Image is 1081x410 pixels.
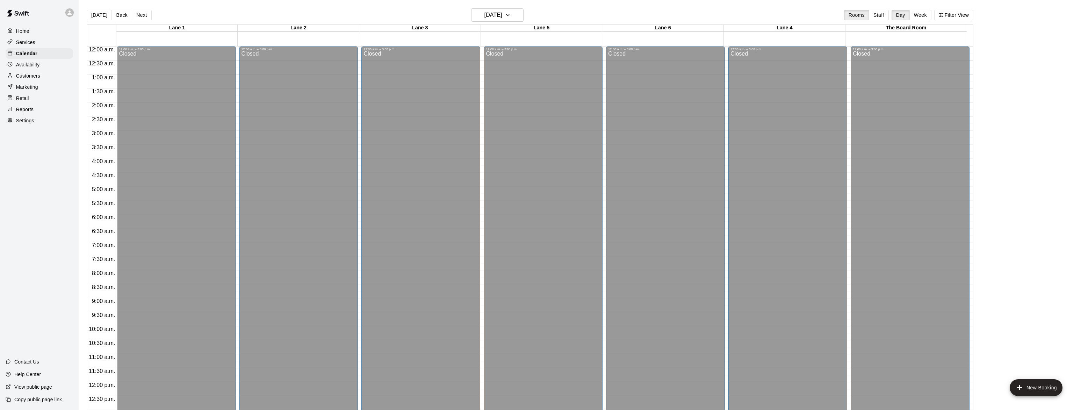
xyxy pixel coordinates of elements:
span: 5:00 a.m. [90,186,117,192]
div: Lane 1 [116,25,238,31]
div: Lane 2 [238,25,359,31]
p: Help Center [14,371,41,378]
span: 1:00 a.m. [90,74,117,80]
a: Customers [6,71,73,81]
span: 6:30 a.m. [90,228,117,234]
a: Home [6,26,73,36]
a: Reports [6,104,73,115]
div: The Board Room [845,25,967,31]
div: 12:00 a.m. – 3:00 p.m. [730,48,845,51]
span: 9:30 a.m. [90,312,117,318]
a: Settings [6,115,73,126]
span: 6:00 a.m. [90,214,117,220]
div: 12:00 a.m. – 3:00 p.m. [119,48,234,51]
p: Services [16,39,35,46]
span: 5:30 a.m. [90,200,117,206]
button: Filter View [934,10,973,20]
button: [DATE] [471,8,524,22]
span: 12:00 p.m. [87,382,117,388]
p: Customers [16,72,40,79]
button: Rooms [844,10,869,20]
span: 8:30 a.m. [90,284,117,290]
span: 8:00 a.m. [90,270,117,276]
span: 10:30 a.m. [87,340,117,346]
div: 12:00 a.m. – 3:00 p.m. [608,48,723,51]
span: 1:30 a.m. [90,88,117,94]
span: 9:00 a.m. [90,298,117,304]
button: Day [892,10,910,20]
span: 7:00 a.m. [90,242,117,248]
div: 12:00 a.m. – 3:00 p.m. [486,48,600,51]
p: Contact Us [14,358,39,365]
p: Retail [16,95,29,102]
div: 12:00 a.m. – 3:00 p.m. [242,48,356,51]
p: Copy public page link [14,396,62,403]
a: Availability [6,59,73,70]
p: Calendar [16,50,37,57]
span: 4:30 a.m. [90,172,117,178]
button: [DATE] [87,10,112,20]
p: Marketing [16,84,38,91]
p: Availability [16,61,40,68]
span: 10:00 a.m. [87,326,117,332]
button: Week [909,10,931,20]
div: Lane 4 [724,25,845,31]
p: Home [16,28,29,35]
span: 3:30 a.m. [90,144,117,150]
p: Reports [16,106,34,113]
p: Settings [16,117,34,124]
button: Back [111,10,132,20]
span: 7:30 a.m. [90,256,117,262]
div: 12:00 a.m. – 3:00 p.m. [363,48,478,51]
div: 12:00 a.m. – 3:00 p.m. [853,48,967,51]
span: 12:30 p.m. [87,396,117,402]
span: 12:00 a.m. [87,46,117,52]
h6: [DATE] [484,10,502,20]
div: Lane 3 [359,25,481,31]
span: 2:00 a.m. [90,102,117,108]
div: Lane 5 [481,25,603,31]
span: 4:00 a.m. [90,158,117,164]
a: Services [6,37,73,48]
button: Staff [869,10,889,20]
span: 3:00 a.m. [90,130,117,136]
a: Marketing [6,82,73,92]
a: Calendar [6,48,73,59]
span: 11:30 a.m. [87,368,117,374]
span: 11:00 a.m. [87,354,117,360]
a: Retail [6,93,73,103]
button: Next [132,10,151,20]
span: 12:30 a.m. [87,60,117,66]
span: 2:30 a.m. [90,116,117,122]
p: View public page [14,383,52,390]
div: Lane 6 [602,25,724,31]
